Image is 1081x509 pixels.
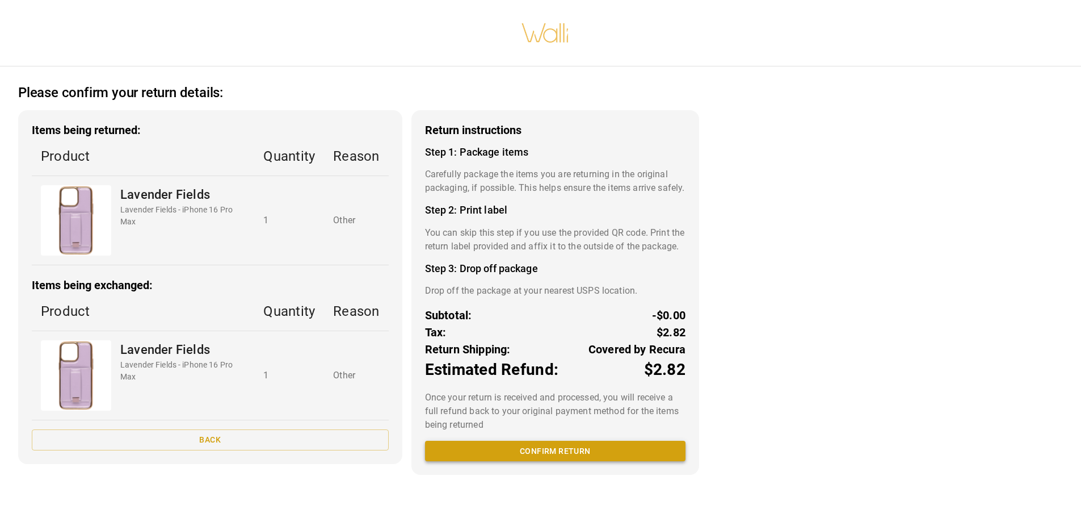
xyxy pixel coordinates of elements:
[120,359,245,383] p: Lavender Fields - iPhone 16 Pro Max
[333,301,379,322] p: Reason
[652,307,685,324] p: -$0.00
[425,284,685,298] p: Drop off the package at your nearest USPS location.
[18,85,223,101] h2: Please confirm your return details:
[263,369,315,382] p: 1
[32,279,389,292] h3: Items being exchanged:
[120,340,245,359] p: Lavender Fields
[425,307,472,324] p: Subtotal:
[333,369,379,382] p: Other
[425,441,685,462] button: Confirm return
[32,429,389,450] button: Back
[425,324,447,341] p: Tax:
[425,341,511,358] p: Return Shipping:
[120,204,245,228] p: Lavender Fields - iPhone 16 Pro Max
[263,214,315,227] p: 1
[32,124,389,137] h3: Items being returned:
[41,301,245,322] p: Product
[644,358,685,382] p: $2.82
[41,146,245,166] p: Product
[425,204,685,216] h4: Step 2: Print label
[425,124,685,137] h3: Return instructions
[521,9,570,57] img: walli-inc.myshopify.com
[263,301,315,322] p: Quantity
[425,146,685,158] h4: Step 1: Package items
[263,146,315,166] p: Quantity
[425,391,685,432] p: Once your return is received and processed, you will receive a full refund back to your original ...
[425,262,685,275] h4: Step 3: Drop off package
[425,168,685,195] p: Carefully package the items you are returning in the original packaging, if possible. This helps ...
[425,358,558,382] p: Estimated Refund:
[588,341,685,358] p: Covered by Recura
[425,226,685,253] p: You can skip this step if you use the provided QR code. Print the return label provided and affix...
[657,324,685,341] p: $2.82
[333,146,379,166] p: Reason
[333,214,379,227] p: Other
[120,185,245,204] p: Lavender Fields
